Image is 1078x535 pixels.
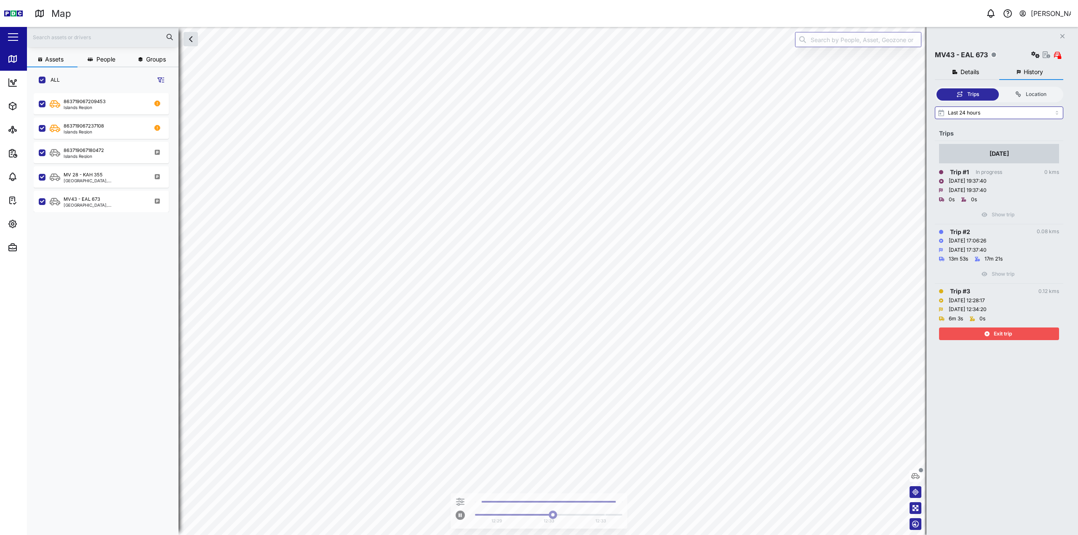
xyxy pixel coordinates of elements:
[1031,8,1071,19] div: [PERSON_NAME]
[64,105,106,109] div: Islands Region
[795,32,921,47] input: Search by People, Asset, Geozone or Place
[935,50,988,60] div: MV43 - EAL 673
[32,31,173,43] input: Search assets or drivers
[64,130,104,134] div: Islands Region
[961,69,979,75] span: Details
[949,297,985,305] div: [DATE] 12:28:17
[146,56,166,62] span: Groups
[64,147,104,154] div: 863719067180472
[544,518,554,524] div: 12:33
[22,78,60,87] div: Dashboard
[979,315,985,323] div: 0s
[994,328,1012,340] span: Exit trip
[950,168,969,177] div: Trip # 1
[949,177,987,185] div: [DATE] 19:37:40
[96,56,115,62] span: People
[34,90,178,528] div: grid
[64,122,104,130] div: 863719067237108
[22,219,52,229] div: Settings
[949,186,987,194] div: [DATE] 19:37:40
[1038,287,1059,295] div: 0.12 kms
[949,306,987,314] div: [DATE] 12:34:20
[27,27,1078,535] canvas: Map
[4,4,23,23] img: Main Logo
[1019,8,1071,19] button: [PERSON_NAME]
[949,237,986,245] div: [DATE] 17:06:26
[22,125,42,134] div: Sites
[595,518,606,524] div: 12:33
[64,154,104,158] div: Islands Region
[1026,90,1046,98] div: Location
[45,77,60,83] label: ALL
[1044,168,1059,176] div: 0 kms
[939,129,1059,138] div: Trips
[967,90,979,98] div: Trips
[491,518,502,524] div: 12:29
[935,106,1063,119] input: Select range
[971,196,977,204] div: 0s
[990,149,1009,158] div: [DATE]
[949,196,955,204] div: 0s
[64,178,144,183] div: [GEOGRAPHIC_DATA], [GEOGRAPHIC_DATA]
[939,327,1059,340] button: Exit trip
[51,6,71,21] div: Map
[45,56,64,62] span: Assets
[22,172,48,181] div: Alarms
[1037,228,1059,236] div: 0.08 kms
[949,246,987,254] div: [DATE] 17:37:40
[985,255,1003,263] div: 17m 21s
[22,54,41,64] div: Map
[949,255,968,263] div: 13m 53s
[22,149,51,158] div: Reports
[64,98,106,105] div: 863719067209453
[949,315,963,323] div: 6m 3s
[950,227,970,237] div: Trip # 2
[1024,69,1043,75] span: History
[22,101,48,111] div: Assets
[64,203,144,207] div: [GEOGRAPHIC_DATA], [GEOGRAPHIC_DATA]
[22,196,45,205] div: Tasks
[950,287,970,296] div: Trip # 3
[22,243,47,252] div: Admin
[64,171,103,178] div: MV 28 - KAH 355
[64,196,100,203] div: MV43 - EAL 673
[976,168,1002,176] div: In progress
